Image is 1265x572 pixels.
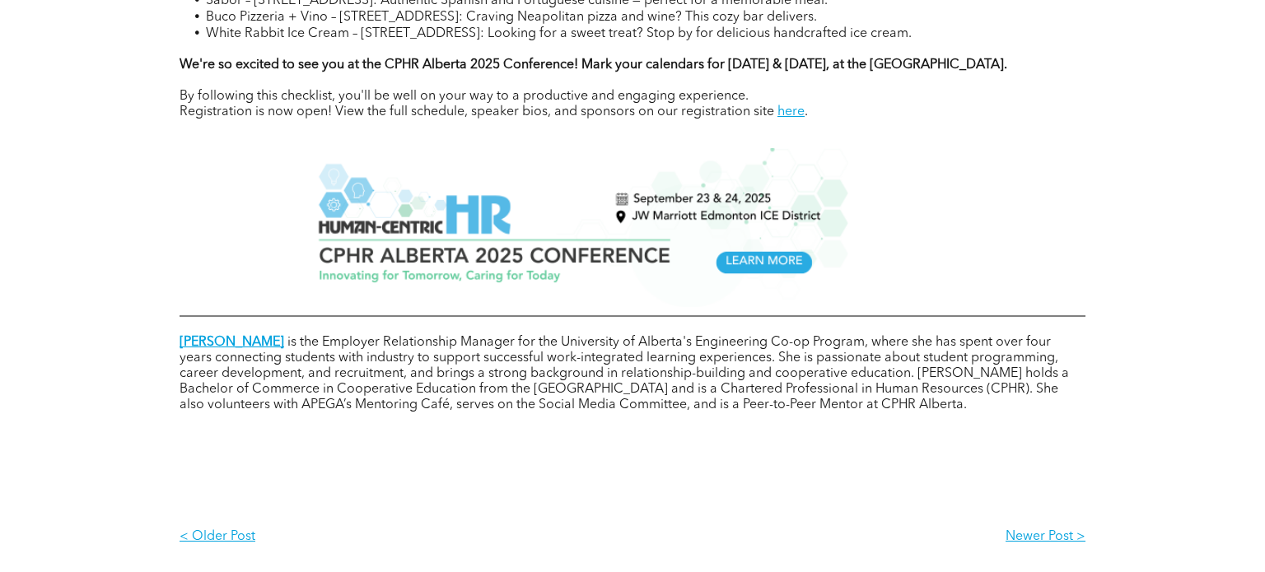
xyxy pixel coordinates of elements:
[180,336,1069,412] span: is the Employer Relationship Manager for the University of Alberta's Engineering Co-op Program, w...
[206,11,817,24] span: Buco Pizzeria + Vino – [STREET_ADDRESS]: Craving Neapolitan pizza and wine? This cozy bar delivers.
[805,105,808,119] span: .
[632,529,1085,545] p: Newer Post >
[180,529,632,545] p: < Older Post
[180,336,284,349] a: [PERSON_NAME]
[180,58,1007,72] strong: We're so excited to see you at the CPHR Alberta 2025 Conference! Mark your calendars for [DATE] &...
[180,516,632,558] a: < Older Post
[206,27,912,40] span: White Rabbit Ice Cream – [STREET_ADDRESS]: Looking for a sweet treat? Stop by for delicious handc...
[180,90,749,103] span: By following this checklist, you'll be well on your way to a productive and engaging experience.
[180,105,774,119] span: Registration is now open! View the full schedule, speaker bios, and sponsors on our registration ...
[632,516,1085,558] a: Newer Post >
[777,105,805,119] a: here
